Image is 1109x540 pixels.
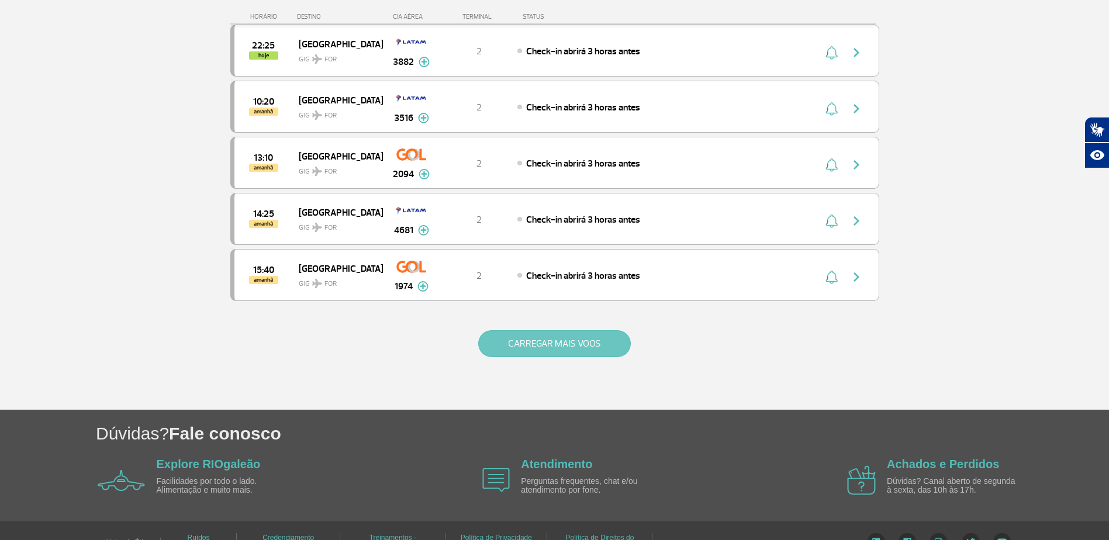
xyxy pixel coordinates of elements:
[312,279,322,288] img: destiny_airplane.svg
[299,205,374,220] span: [GEOGRAPHIC_DATA]
[825,214,838,228] img: sino-painel-voo.svg
[526,46,640,57] span: Check-in abrirá 3 horas antes
[324,223,337,233] span: FOR
[849,102,863,116] img: seta-direita-painel-voo.svg
[394,223,413,237] span: 4681
[476,46,482,57] span: 2
[234,13,298,20] div: HORÁRIO
[521,458,592,470] a: Atendimento
[249,164,278,172] span: amanhã
[299,160,374,177] span: GIG
[249,220,278,228] span: amanhã
[299,261,374,276] span: [GEOGRAPHIC_DATA]
[887,458,999,470] a: Achados e Perdidos
[169,424,281,443] span: Fale conosco
[253,98,274,106] span: 2025-09-28 10:20:00
[476,102,482,113] span: 2
[254,154,273,162] span: 2025-09-28 13:10:00
[394,111,413,125] span: 3516
[98,470,145,491] img: airplane icon
[395,279,413,293] span: 1974
[249,276,278,284] span: amanhã
[312,167,322,176] img: destiny_airplane.svg
[299,104,374,121] span: GIG
[299,148,374,164] span: [GEOGRAPHIC_DATA]
[312,110,322,120] img: destiny_airplane.svg
[393,167,414,181] span: 2094
[96,421,1109,445] h1: Dúvidas?
[324,54,337,65] span: FOR
[299,36,374,51] span: [GEOGRAPHIC_DATA]
[825,270,838,284] img: sino-painel-voo.svg
[249,51,278,60] span: hoje
[478,330,631,357] button: CARREGAR MAIS VOOS
[526,270,640,282] span: Check-in abrirá 3 horas antes
[324,167,337,177] span: FOR
[417,281,429,292] img: mais-info-painel-voo.svg
[299,92,374,108] span: [GEOGRAPHIC_DATA]
[482,468,510,492] img: airplane icon
[825,102,838,116] img: sino-painel-voo.svg
[476,270,482,282] span: 2
[252,41,275,50] span: 2025-09-27 22:25:00
[526,158,640,169] span: Check-in abrirá 3 horas antes
[517,13,612,20] div: STATUS
[297,13,382,20] div: DESTINO
[393,55,414,69] span: 3882
[299,48,374,65] span: GIG
[526,102,640,113] span: Check-in abrirá 3 horas antes
[299,216,374,233] span: GIG
[849,158,863,172] img: seta-direita-painel-voo.svg
[1084,143,1109,168] button: Abrir recursos assistivos.
[418,113,429,123] img: mais-info-painel-voo.svg
[253,266,274,274] span: 2025-09-28 15:40:00
[849,270,863,284] img: seta-direita-painel-voo.svg
[324,110,337,121] span: FOR
[312,54,322,64] img: destiny_airplane.svg
[157,477,291,495] p: Facilidades por todo o lado. Alimentação e muito mais.
[1084,117,1109,168] div: Plugin de acessibilidade da Hand Talk.
[476,214,482,226] span: 2
[419,57,430,67] img: mais-info-painel-voo.svg
[253,210,274,218] span: 2025-09-28 14:25:00
[419,169,430,179] img: mais-info-painel-voo.svg
[1084,117,1109,143] button: Abrir tradutor de língua de sinais.
[849,46,863,60] img: seta-direita-painel-voo.svg
[312,223,322,232] img: destiny_airplane.svg
[521,477,655,495] p: Perguntas frequentes, chat e/ou atendimento por fone.
[299,272,374,289] span: GIG
[526,214,640,226] span: Check-in abrirá 3 horas antes
[382,13,441,20] div: CIA AÉREA
[157,458,261,470] a: Explore RIOgaleão
[887,477,1021,495] p: Dúvidas? Canal aberto de segunda à sexta, das 10h às 17h.
[825,158,838,172] img: sino-painel-voo.svg
[324,279,337,289] span: FOR
[441,13,517,20] div: TERMINAL
[847,466,876,495] img: airplane icon
[476,158,482,169] span: 2
[825,46,838,60] img: sino-painel-voo.svg
[249,108,278,116] span: amanhã
[849,214,863,228] img: seta-direita-painel-voo.svg
[418,225,429,236] img: mais-info-painel-voo.svg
